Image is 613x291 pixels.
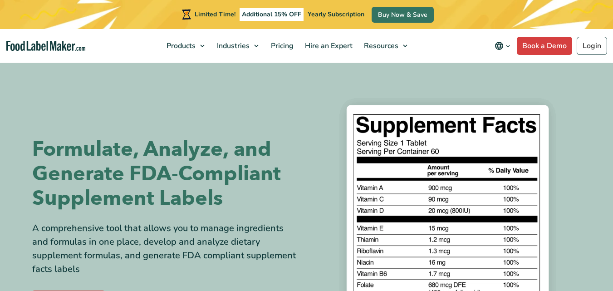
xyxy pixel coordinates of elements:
a: Pricing [265,29,297,63]
a: Products [161,29,209,63]
a: Food Label Maker homepage [6,41,85,51]
a: Login [577,37,607,55]
button: Change language [488,37,517,55]
div: A comprehensive tool that allows you to manage ingredients and formulas in one place, develop and... [32,222,300,276]
span: Hire an Expert [302,41,353,51]
span: Resources [361,41,399,51]
span: Additional 15% OFF [240,8,304,21]
a: Resources [358,29,412,63]
span: Products [164,41,196,51]
h1: Formulate, Analyze, and Generate FDA-Compliant Supplement Labels [32,137,300,211]
span: Pricing [268,41,294,51]
a: Industries [211,29,263,63]
a: Book a Demo [517,37,572,55]
a: Buy Now & Save [372,7,434,23]
span: Yearly Subscription [308,10,364,19]
span: Industries [214,41,250,51]
a: Hire an Expert [299,29,356,63]
span: Limited Time! [195,10,235,19]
